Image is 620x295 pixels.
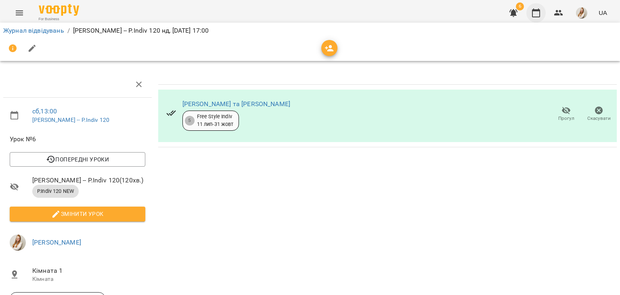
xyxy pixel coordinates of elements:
[32,176,145,185] span: [PERSON_NAME] -- P.Indiv 120 ( 120 хв. )
[197,113,234,128] div: Free Style Indiv 11 лип - 31 жовт
[39,17,79,22] span: For Business
[599,8,607,17] span: UA
[576,7,587,19] img: db46d55e6fdf8c79d257263fe8ff9f52.jpeg
[587,115,611,122] span: Скасувати
[16,209,139,219] span: Змінити урок
[32,239,81,246] a: [PERSON_NAME]
[16,155,139,164] span: Попередні уроки
[185,116,195,126] div: 5
[516,2,524,10] span: 6
[32,107,57,115] a: сб , 13:00
[32,188,79,195] span: P.Indiv 120 NEW
[558,115,574,122] span: Прогул
[32,117,109,123] a: [PERSON_NAME] -- P.Indiv 120
[595,5,610,20] button: UA
[39,4,79,16] img: Voopty Logo
[10,3,29,23] button: Menu
[73,26,209,36] p: [PERSON_NAME] -- P.Indiv 120 нд, [DATE] 17:00
[582,103,615,126] button: Скасувати
[3,26,617,36] nav: breadcrumb
[10,207,145,221] button: Змінити урок
[32,275,145,283] p: Кімната
[3,27,64,34] a: Журнал відвідувань
[10,152,145,167] button: Попередні уроки
[182,100,290,108] a: [PERSON_NAME] та [PERSON_NAME]
[32,266,145,276] span: Кімната 1
[67,26,70,36] li: /
[550,103,582,126] button: Прогул
[10,134,145,144] span: Урок №6
[10,234,26,251] img: db46d55e6fdf8c79d257263fe8ff9f52.jpeg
